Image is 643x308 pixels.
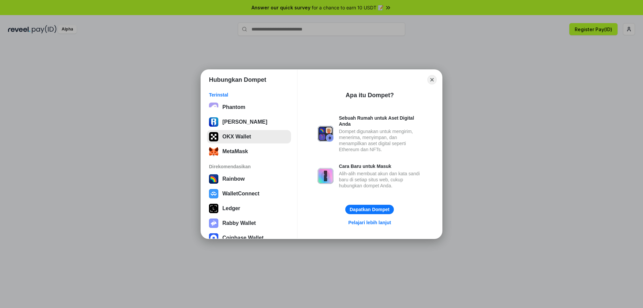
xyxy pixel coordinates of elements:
[222,119,267,125] div: [PERSON_NAME]
[339,163,422,169] div: Cara Baru untuk Masuk
[339,171,422,189] div: Alih-alih membuat akun dan kata sandi baru di setiap situs web, cukup hubungkan dompet Anda.
[345,205,394,214] button: Dapatkan Dompet
[209,233,218,243] img: svg+xml,%3Csvg%20width%3D%2228%22%20height%3D%2228%22%20viewBox%3D%220%200%2028%2028%22%20fill%3D...
[339,128,422,152] div: Dompet digunakan untuk mengirim, menerima, menyimpan, dan menampilkan aset digital seperti Ethere...
[207,115,291,129] button: [PERSON_NAME]
[209,103,218,112] img: epq2vO3P5aLWl15yRS7Q49p1fHTx2Sgh99jU3kfXv7cnPATIVQHAx5oQs66JWv3SWEjHOsb3kKgmE5WNBxBId7C8gm8wEgOvz...
[222,148,248,155] div: MetaMask
[207,217,291,230] button: Rabby Wallet
[222,220,256,226] div: Rabby Wallet
[209,147,218,156] img: svg+xml;base64,PHN2ZyB3aWR0aD0iMzUiIGhlaWdodD0iMzQiIHZpZXdCb3g9IjAgMCAzNSAzNCIgZmlsbD0ibm9uZSIgeG...
[209,189,218,198] img: svg+xml,%3Csvg%20width%3D%2228%22%20height%3D%2228%22%20viewBox%3D%220%200%2028%2028%22%20fill%3D...
[222,191,260,197] div: WalletConnect
[209,92,289,98] div: Terinstal
[207,145,291,158] button: MetaMask
[348,220,391,226] div: Pelajari lebih lanjut
[317,168,334,184] img: svg+xml,%3Csvg%20xmlns%3D%22http%3A%2F%2Fwww.w3.org%2F2000%2Fsvg%22%20fill%3D%22none%22%20viewBox...
[222,176,245,182] div: Rainbow
[209,132,218,141] img: 5VZ71FV6L7PA3gg3tXrdQ+DgLhC+75Wq3no69P3MC0NFQpx2lL04Ql9gHK1bRDjsSBIvScBnDTk1WrlGIZBorIDEYJj+rhdgn...
[207,101,291,114] button: Phantom
[222,104,245,110] div: Phantom
[346,91,394,99] div: Apa itu Dompet?
[207,231,291,245] button: Coinbase Wallet
[222,205,240,211] div: Ledger
[209,204,218,213] img: svg+xml,%3Csvg%20xmlns%3D%22http%3A%2F%2Fwww.w3.org%2F2000%2Fsvg%22%20width%3D%2228%22%20height%3...
[427,75,437,84] button: Close
[344,218,395,227] a: Pelajari lebih lanjut
[207,202,291,215] button: Ledger
[207,187,291,200] button: WalletConnect
[317,126,334,142] img: svg+xml,%3Csvg%20xmlns%3D%22http%3A%2F%2Fwww.w3.org%2F2000%2Fsvg%22%20fill%3D%22none%22%20viewBox...
[209,219,218,228] img: svg+xml,%3Csvg%20xmlns%3D%22http%3A%2F%2Fwww.w3.org%2F2000%2Fsvg%22%20fill%3D%22none%22%20viewBox...
[222,235,264,241] div: Coinbase Wallet
[207,172,291,186] button: Rainbow
[339,115,422,127] div: Sebuah Rumah untuk Aset Digital Anda
[350,206,389,212] div: Dapatkan Dompet
[209,76,266,84] h1: Hubungkan Dompet
[209,164,289,170] div: Direkomendasikan
[222,134,251,140] div: OKX Wallet
[209,117,218,127] img: svg%3E%0A
[209,174,218,184] img: svg+xml,%3Csvg%20width%3D%22120%22%20height%3D%22120%22%20viewBox%3D%220%200%20120%20120%22%20fil...
[207,130,291,143] button: OKX Wallet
